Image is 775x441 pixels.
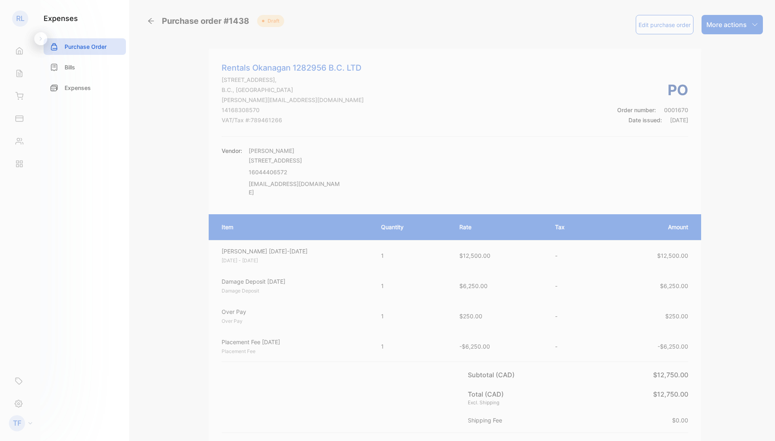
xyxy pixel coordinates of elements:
span: $6,250.00 [459,282,488,289]
p: Rate [459,223,539,231]
p: Tax [555,223,591,231]
span: -$6,250.00 [658,343,688,350]
p: Date issued: [617,116,688,124]
p: Shipping Fee [468,416,505,424]
p: [STREET_ADDRESS] [249,155,341,166]
p: - [555,342,591,351]
p: TF [13,418,21,428]
p: VAT/Tax #: 789461266 [222,116,364,124]
p: 16044406572 [249,168,341,176]
span: $12,500.00 [657,252,688,259]
p: Over Pay [222,318,367,325]
p: Damage Deposit [DATE] [222,277,367,286]
p: Placement Fee [222,348,367,355]
p: B.C., [GEOGRAPHIC_DATA] [222,86,364,94]
p: Damage Deposit [222,287,367,295]
p: [PERSON_NAME] [DATE]-[DATE] [222,247,367,255]
h3: PO [617,79,688,101]
button: More actions [702,15,763,34]
p: 1 [381,312,443,320]
span: $0.00 [672,417,688,424]
a: Purchase Order [44,38,126,55]
p: Purchase Order [65,42,107,51]
p: 1 [381,282,443,290]
p: Quantity [381,223,443,231]
p: Order number: [617,106,688,114]
a: Expenses [44,79,126,96]
span: [DATE] [670,117,688,123]
p: [PERSON_NAME] [249,146,341,155]
p: RL [16,13,25,24]
span: -$6,250.00 [459,343,490,350]
p: 1 [381,342,443,351]
p: Rentals Okanagan 1282956 B.C. LTD [222,62,364,74]
p: Expenses [65,84,91,92]
iframe: LiveChat chat widget [741,407,775,441]
p: Total (CAD) [468,389,504,399]
p: [PERSON_NAME][EMAIL_ADDRESS][DOMAIN_NAME] [222,96,364,104]
p: - [555,282,591,290]
p: More actions [706,20,747,29]
span: 0001670 [664,107,688,113]
p: Bills [65,63,75,71]
p: Subtotal (CAD) [468,370,518,380]
span: Draft [264,17,279,25]
p: Excl. Shipping [468,399,504,406]
h1: expenses [44,13,78,24]
span: $12,500.00 [459,252,490,259]
button: Edit purchase order [636,15,693,34]
p: 1 [381,251,443,260]
span: $6,250.00 [660,282,688,289]
p: Placement Fee [DATE] [222,338,367,346]
p: - [555,312,591,320]
p: [EMAIL_ADDRESS][DOMAIN_NAME] [249,180,341,196]
p: [STREET_ADDRESS], [222,75,364,84]
span: $250.00 [459,313,482,320]
p: [DATE] - [DATE] [222,257,367,264]
p: 14168308570 [222,106,364,114]
span: Purchase order #1438 [162,15,254,27]
span: $250.00 [665,313,688,320]
p: - [555,251,591,260]
span: $12,750.00 [653,371,688,379]
p: Over Pay [222,307,367,316]
a: Bills [44,59,126,75]
span: $12,750.00 [653,390,688,398]
p: Amount [607,223,688,231]
p: Item [222,223,365,231]
p: Vendor: [222,146,242,155]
